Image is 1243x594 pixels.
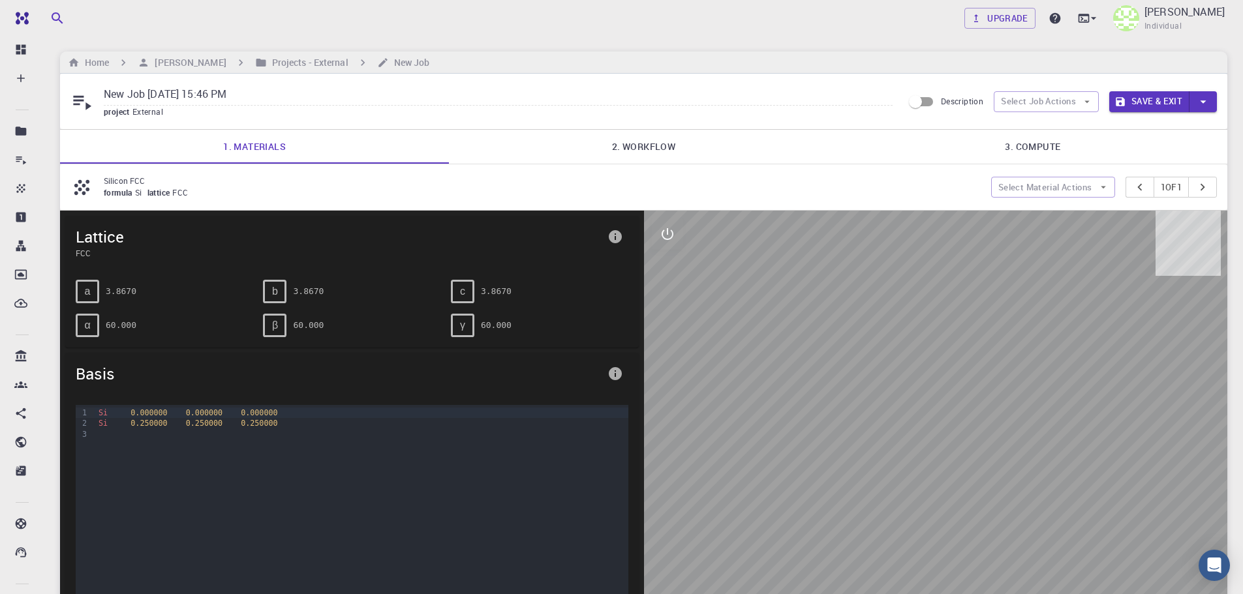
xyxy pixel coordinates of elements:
button: Save & Exit [1109,91,1189,112]
p: Silicon FCC [104,175,981,186]
pre: 3.8670 [293,280,324,303]
span: 0.250000 [186,419,223,428]
a: 2. Workflow [449,130,838,164]
h6: Home [80,55,109,70]
span: Basis [76,363,602,384]
h6: [PERSON_NAME] [149,55,226,70]
nav: breadcrumb [65,55,432,70]
span: lattice [147,187,173,198]
span: γ [460,319,465,331]
span: project [104,106,132,117]
button: info [602,224,628,250]
div: 1 [76,408,89,418]
p: [PERSON_NAME] [1144,4,1225,20]
span: β [272,319,278,331]
img: Fatih Tezcan [1113,5,1139,31]
a: Upgrade [964,8,1036,29]
span: Si [99,408,108,417]
pre: 60.000 [106,314,136,336]
span: Lattice [76,226,602,247]
a: 1. Materials [60,130,449,164]
span: b [272,286,278,297]
div: 3 [76,429,89,439]
span: Si [99,419,108,428]
pre: 3.8670 [106,280,136,303]
span: α [84,319,90,331]
a: 3. Compute [838,130,1227,164]
span: Individual [1144,20,1182,33]
span: c [460,286,465,297]
span: formula [104,187,135,198]
span: FCC [76,247,602,259]
pre: 60.000 [293,314,324,336]
img: logo [10,12,29,25]
span: 0.250000 [130,419,167,428]
span: FCC [172,187,193,198]
button: info [602,361,628,387]
button: Select Material Actions [991,177,1115,198]
span: 0.250000 [241,419,277,428]
div: pager [1126,177,1218,198]
span: Destek [26,9,67,21]
button: Select Job Actions [994,91,1099,112]
pre: 3.8670 [481,280,512,303]
span: 0.000000 [186,408,223,417]
span: Description [941,96,983,106]
span: Si [135,187,147,198]
span: External [132,106,168,117]
div: 2 [76,418,89,428]
div: Open Intercom Messenger [1199,550,1230,581]
span: a [85,286,91,297]
button: 1of1 [1154,177,1189,198]
pre: 60.000 [481,314,512,336]
span: 0.000000 [130,408,167,417]
span: 0.000000 [241,408,277,417]
h6: New Job [389,55,430,70]
h6: Projects - External [267,55,348,70]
